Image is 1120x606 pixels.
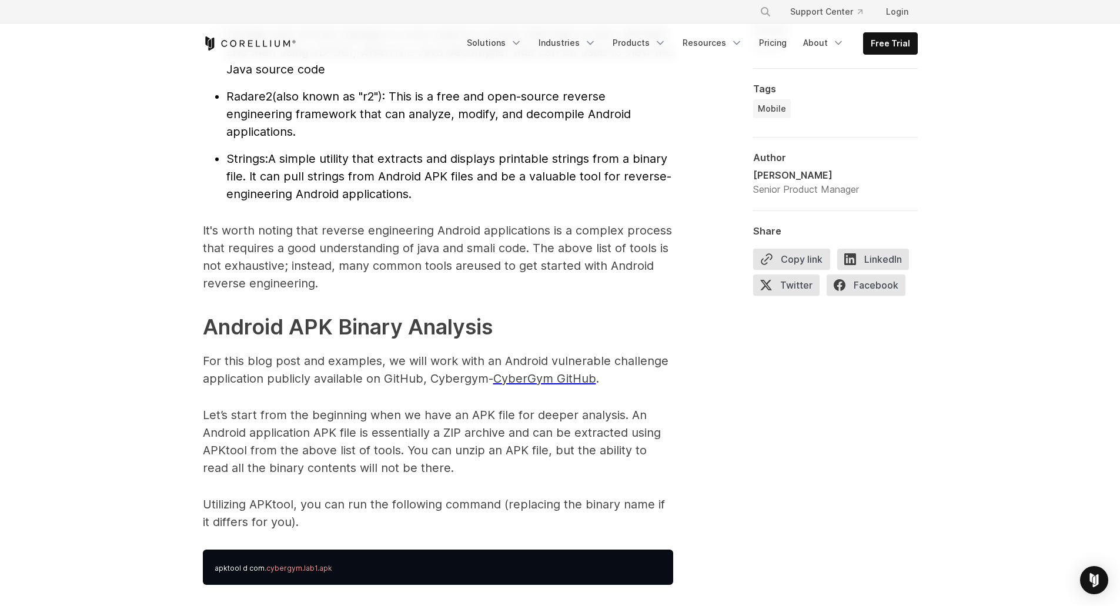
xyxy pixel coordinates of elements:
[226,89,272,103] span: Radare2
[226,27,673,76] span: : dex2jar is a tool used to convert DEX files to java JAR files and then using JD-GUI, which is a...
[781,1,872,22] a: Support Center
[755,1,776,22] button: Search
[864,33,917,54] a: Free Trial
[753,274,820,296] span: Twitter
[203,222,673,292] p: It's worth noting that reverse engineering Android applications is a complex process that require...
[460,32,529,53] a: Solutions
[753,249,830,270] button: Copy link
[752,32,794,53] a: Pricing
[203,406,673,477] p: Let’s start from the beginning when we have an APK file for deeper analysis. An Android applicati...
[837,249,909,270] span: LinkedIn
[531,32,603,53] a: Industries
[203,495,673,531] p: Utilizing APKtool, you can run the following command (replacing the binary name if it differs for...
[285,259,481,273] span: u
[460,32,918,55] div: Navigation Menu
[226,152,671,201] span: A simple utility that extracts and displays printable strings from a binary file. It can pull str...
[753,274,827,300] a: Twitter
[827,274,905,296] span: Facebook
[745,1,918,22] div: Navigation Menu
[1080,566,1108,594] div: Open Intercom Messenger
[837,249,916,274] a: LinkedIn
[753,83,918,95] div: Tags
[203,314,493,340] strong: Android APK Binary Analysis
[753,152,918,163] div: Author
[226,89,631,139] span: (also known as "r2"): This is a free and open-source reverse engineering framework that can analy...
[753,99,791,118] a: Mobile
[827,274,912,300] a: Facebook
[758,103,786,115] span: Mobile
[493,371,596,386] a: CyberGym GitHub
[265,564,332,572] span: .cybergym.lab1.apk
[676,32,750,53] a: Resources
[606,32,673,53] a: Products
[226,152,268,166] span: Strings:
[285,259,474,273] span: ; instead, many common tools are
[203,352,673,387] p: For this blog post and examples, we will work with an Android vulnerable challenge application pu...
[753,168,859,182] div: [PERSON_NAME]
[753,225,918,237] div: Share
[877,1,918,22] a: Login
[753,182,859,196] div: Senior Product Manager
[215,564,265,572] span: apktool d com
[796,32,851,53] a: About
[203,36,296,51] a: Corellium Home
